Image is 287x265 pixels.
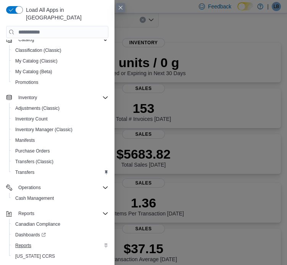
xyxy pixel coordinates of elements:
span: Dashboards [12,230,108,239]
button: Reports [9,240,111,251]
button: Manifests [9,135,111,146]
a: Canadian Compliance [12,220,63,229]
a: Dashboards [9,230,111,240]
button: [US_STATE] CCRS [9,251,111,262]
span: Cash Management [15,195,54,201]
a: Manifests [12,136,38,145]
span: Reports [12,241,108,250]
span: Inventory [15,93,108,102]
span: Reports [15,243,31,249]
a: My Catalog (Classic) [12,56,61,66]
span: My Catalog (Beta) [12,67,108,76]
span: Cash Management [12,194,108,203]
span: Inventory [18,95,37,101]
span: My Catalog (Classic) [15,58,58,64]
button: My Catalog (Classic) [9,56,111,66]
button: Operations [15,183,44,192]
span: Catalog [18,37,34,43]
span: Adjustments (Classic) [12,104,108,113]
span: Catalog [15,35,108,44]
button: Inventory [3,92,111,103]
span: Inventory Count [12,114,108,124]
button: Canadian Compliance [9,219,111,230]
a: Reports [12,241,34,250]
a: Transfers [12,168,37,177]
span: My Catalog (Beta) [15,69,52,75]
span: Transfers (Classic) [12,157,108,166]
button: Cash Management [9,193,111,204]
button: Reports [3,208,111,219]
button: Inventory Manager (Classic) [9,124,111,135]
span: Manifests [15,137,35,143]
span: Inventory Manager (Classic) [12,125,108,134]
button: Operations [3,182,111,193]
button: Adjustments (Classic) [9,103,111,114]
button: Catalog [15,35,37,44]
span: Reports [15,209,108,218]
button: Transfers [9,167,111,178]
button: Transfers (Classic) [9,156,111,167]
span: [US_STATE] CCRS [15,253,55,259]
span: Dashboards [15,232,46,238]
span: Inventory Count [15,116,48,122]
a: Inventory Manager (Classic) [12,125,76,134]
span: Classification (Classic) [15,47,61,53]
button: Inventory Count [9,114,111,124]
span: Manifests [12,136,108,145]
a: Promotions [12,78,42,87]
button: Reports [15,209,37,218]
a: Transfers (Classic) [12,157,56,166]
button: My Catalog (Beta) [9,66,111,77]
span: Promotions [15,79,39,85]
a: Dashboards [12,230,49,239]
span: Adjustments (Classic) [15,105,60,111]
span: My Catalog (Classic) [12,56,108,66]
a: Adjustments (Classic) [12,104,63,113]
a: My Catalog (Beta) [12,67,55,76]
button: Inventory [15,93,40,102]
span: Washington CCRS [12,252,108,261]
span: Canadian Compliance [12,220,108,229]
a: Cash Management [12,194,57,203]
span: Promotions [12,78,108,87]
button: Classification (Classic) [9,45,111,56]
a: Purchase Orders [12,146,53,156]
span: Reports [18,210,34,217]
button: Catalog [3,34,111,45]
a: Classification (Classic) [12,46,64,55]
button: Promotions [9,77,111,88]
span: Purchase Orders [12,146,108,156]
span: Transfers [15,169,34,175]
span: Transfers (Classic) [15,159,53,165]
span: Transfers [12,168,108,177]
button: Close this dialog [116,3,125,12]
span: Classification (Classic) [12,46,108,55]
button: Purchase Orders [9,146,111,156]
span: Operations [18,185,41,191]
span: Canadian Compliance [15,221,60,227]
a: [US_STATE] CCRS [12,252,58,261]
span: Inventory Manager (Classic) [15,127,73,133]
a: Inventory Count [12,114,51,124]
span: Operations [15,183,108,192]
span: Purchase Orders [15,148,50,154]
span: Load All Apps in [GEOGRAPHIC_DATA] [23,6,108,21]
